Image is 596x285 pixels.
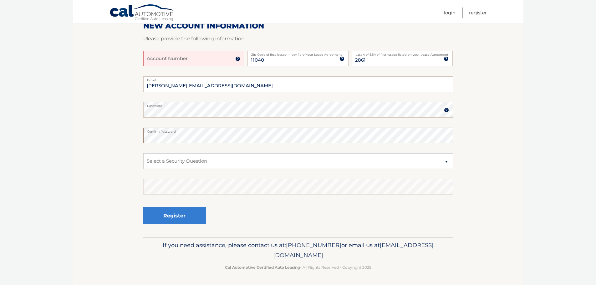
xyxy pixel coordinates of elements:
[352,51,453,66] input: SSN or EIN (last 4 digits only)
[273,242,434,259] span: [EMAIL_ADDRESS][DOMAIN_NAME]
[143,207,206,224] button: Register
[143,51,244,66] input: Account Number
[143,76,453,92] input: Email
[247,51,349,56] label: Zip Code of first lessee in box 1b of your Lease Agreement
[469,8,487,18] a: Register
[444,8,456,18] a: Login
[444,108,449,113] img: tooltip.svg
[147,240,449,260] p: If you need assistance, please contact us at: or email us at
[352,51,453,56] label: Last 4 of SSN of first lessee listed on your Lease Agreement
[143,21,453,31] h2: New Account Information
[143,34,453,43] p: Please provide the following information.
[143,76,453,81] label: Email
[143,102,453,107] label: Password
[444,56,449,61] img: tooltip.svg
[225,265,300,270] strong: Cal Automotive Certified Auto Leasing
[286,242,341,249] span: [PHONE_NUMBER]
[235,56,240,61] img: tooltip.svg
[339,56,344,61] img: tooltip.svg
[143,128,453,133] label: Confirm Password
[247,51,349,66] input: Zip Code
[110,4,175,22] a: Cal Automotive
[147,264,449,271] p: - All Rights Reserved - Copyright 2025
